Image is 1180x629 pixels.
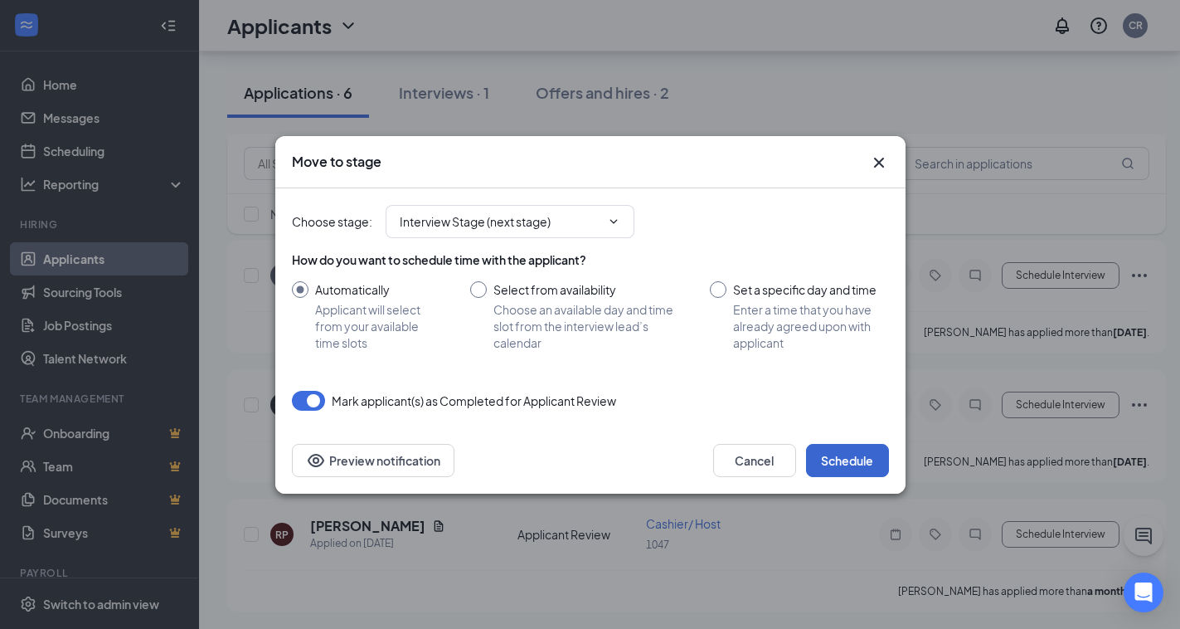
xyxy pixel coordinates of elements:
svg: ChevronDown [607,215,620,228]
svg: Cross [869,153,889,173]
span: Mark applicant(s) as Completed for Applicant Review [332,391,616,411]
span: Choose stage : [292,212,372,231]
div: How do you want to schedule time with the applicant? [292,251,889,268]
button: Close [869,153,889,173]
h3: Move to stage [292,153,381,171]
svg: Eye [306,451,326,471]
button: Cancel [713,444,796,477]
button: Preview notificationEye [292,444,454,477]
button: Schedule [806,444,889,477]
div: Open Intercom Messenger [1124,573,1163,612]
